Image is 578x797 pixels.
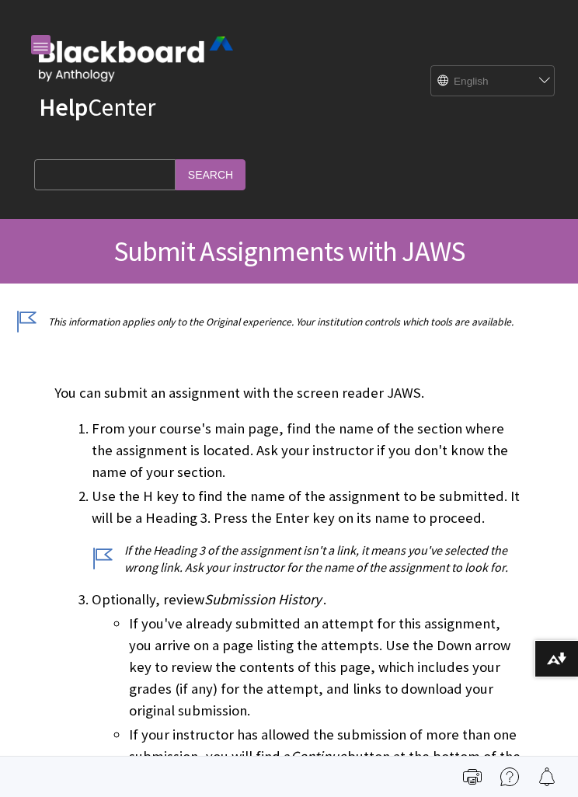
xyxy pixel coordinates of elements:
p: This information applies only to the Original experience. Your institution controls which tools a... [16,315,562,329]
li: From your course's main page, find the name of the section where the assignment is located. Ask y... [92,418,524,483]
span: Continue [291,747,346,765]
input: Search [176,159,245,190]
select: Site Language Selector [431,66,540,97]
p: If the Heading 3 of the assignment isn't a link, it means you've selected the wrong link. Ask you... [92,541,524,576]
li: Optionally, review . [92,589,524,789]
span: Submission History [204,590,322,608]
li: If you've already submitted an attempt for this assignment, you arrive on a page listing the atte... [129,613,524,722]
strong: Help [39,92,88,123]
span: Submit Assignments with JAWS [113,234,465,269]
img: More help [500,767,519,786]
p: You can submit an assignment with the screen reader JAWS. [54,383,524,403]
li: Use the H key to find the name of the assignment to be submitted. It will be a Heading 3. Press t... [92,486,524,576]
img: Print [463,767,482,786]
img: Blackboard by Anthology [39,37,233,82]
a: HelpCenter [39,92,155,123]
li: If your instructor has allowed the submission of more than one submission, you will find a button... [129,724,524,789]
img: Follow this page [538,767,556,786]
